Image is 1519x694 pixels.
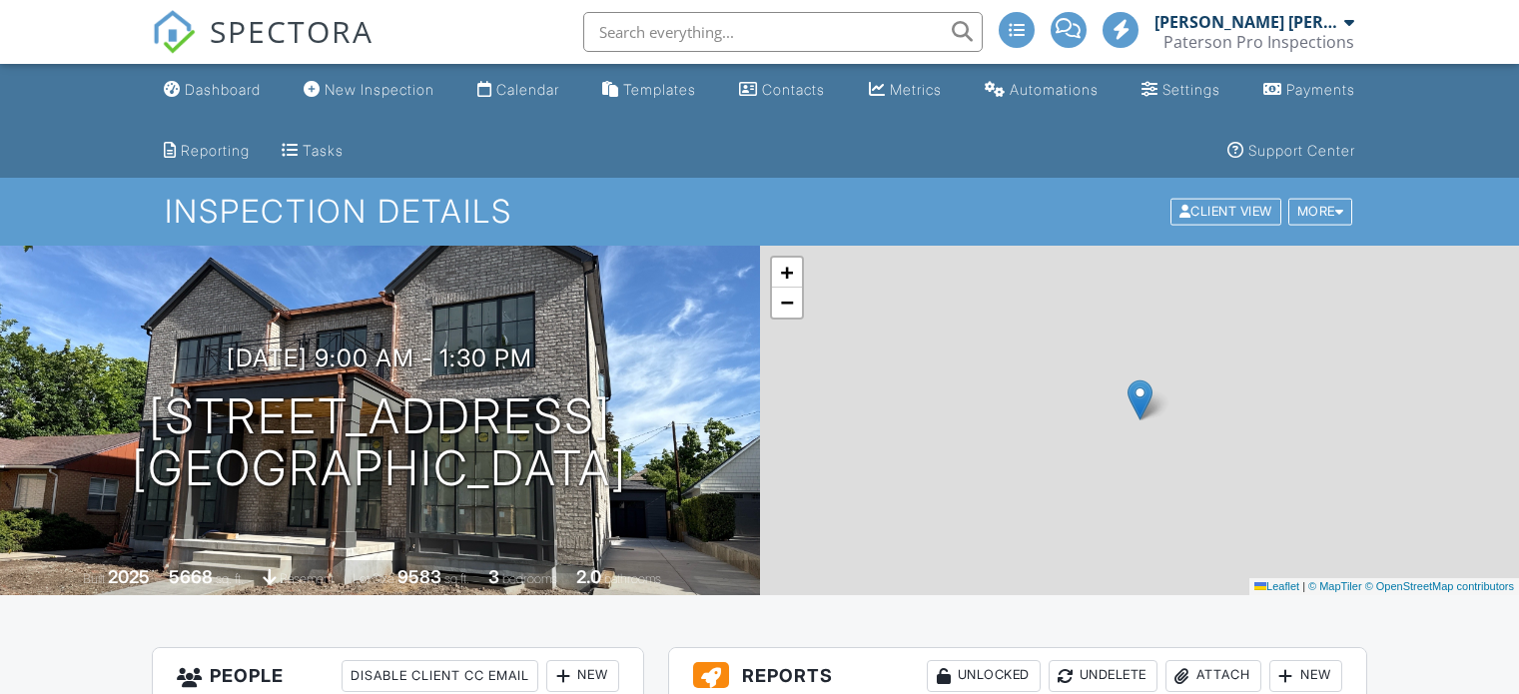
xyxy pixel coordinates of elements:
span: − [780,290,793,315]
a: Zoom in [772,258,802,288]
span: + [780,260,793,285]
span: basement [280,571,334,586]
a: Settings [1134,72,1228,109]
a: SPECTORA [152,27,374,69]
span: bedrooms [502,571,557,586]
div: Undelete [1049,660,1157,692]
a: Automations (Advanced) [977,72,1107,109]
div: Client View [1170,199,1281,226]
a: Dashboard [156,72,269,109]
h1: Inspection Details [165,194,1354,229]
div: Disable Client CC Email [342,660,538,692]
span: Lot Size [353,571,394,586]
a: Tasks [274,133,352,170]
a: New Inspection [296,72,442,109]
a: Metrics [861,72,950,109]
div: 9583 [397,566,441,587]
div: Dashboard [185,81,261,98]
div: Payments [1286,81,1355,98]
div: Support Center [1248,142,1355,159]
div: Calendar [496,81,559,98]
span: sq.ft. [444,571,469,586]
div: Attach [1165,660,1261,692]
div: [PERSON_NAME] [PERSON_NAME] [1154,12,1339,32]
div: New [1269,660,1342,692]
span: bathrooms [604,571,661,586]
div: New [546,660,619,692]
a: Calendar [469,72,567,109]
h1: [STREET_ADDRESS] [GEOGRAPHIC_DATA] [132,390,627,496]
div: Metrics [890,81,942,98]
div: 2025 [108,566,150,587]
span: sq. ft. [216,571,244,586]
input: Search everything... [583,12,983,52]
div: 3 [488,566,499,587]
img: The Best Home Inspection Software - Spectora [152,10,196,54]
a: Templates [594,72,704,109]
div: 2.0 [576,566,601,587]
div: 5668 [169,566,213,587]
a: Zoom out [772,288,802,318]
div: Settings [1162,81,1220,98]
img: Marker [1128,379,1152,420]
div: New Inspection [325,81,434,98]
div: Unlocked [927,660,1041,692]
a: © MapTiler [1308,580,1362,592]
span: Built [83,571,105,586]
a: Client View [1168,203,1286,218]
div: Automations [1010,81,1099,98]
a: Contacts [731,72,833,109]
div: Templates [623,81,696,98]
span: SPECTORA [210,10,374,52]
a: Reporting [156,133,258,170]
div: Tasks [303,142,344,159]
a: Leaflet [1254,580,1299,592]
a: © OpenStreetMap contributors [1365,580,1514,592]
span: | [1302,580,1305,592]
div: More [1288,199,1353,226]
a: Payments [1255,72,1363,109]
div: Reporting [181,142,250,159]
div: Paterson Pro Inspections [1163,32,1354,52]
div: Contacts [762,81,825,98]
a: Support Center [1219,133,1363,170]
h3: [DATE] 9:00 am - 1:30 pm [227,345,532,371]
